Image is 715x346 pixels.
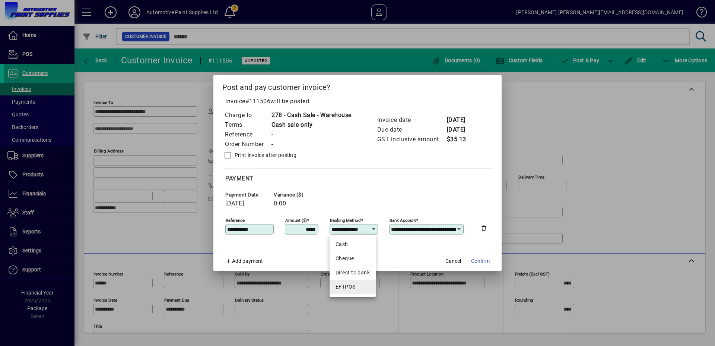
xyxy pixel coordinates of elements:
[377,115,447,125] td: Invoice date
[245,98,271,105] span: #111506
[330,280,376,294] mat-option: EFTPOS
[447,115,476,125] td: [DATE]
[225,139,271,149] td: Order Number
[336,255,370,262] div: Cheque
[225,175,254,182] span: Payment
[447,125,476,135] td: [DATE]
[390,217,416,223] mat-label: Bank Account
[447,135,476,144] td: $35.13
[336,240,370,248] div: Cash
[233,151,296,159] label: Print invoice after posting
[330,266,376,280] mat-option: Direct to bank
[336,269,370,277] div: Direct to bank
[225,192,270,198] span: Payment date
[471,257,490,265] span: Confirm
[213,75,502,97] h2: Post and pay customer invoice?
[274,200,286,207] span: 0.00
[271,130,352,139] td: -
[271,110,352,120] td: 278 - Cash Sale - Warehouse
[226,217,245,223] mat-label: Reference
[441,255,465,268] button: Cancel
[377,135,447,144] td: GST inclusive amount
[330,238,376,252] mat-option: Cash
[225,120,271,130] td: Terms
[271,120,352,130] td: Cash sale only
[274,192,318,198] span: Variance ($)
[336,283,370,291] div: EFTPOS
[225,110,271,120] td: Charge to
[222,97,493,106] p: Invoice will be posted .
[225,130,271,139] td: Reference
[271,139,352,149] td: -
[445,257,461,265] span: Cancel
[377,125,447,135] td: Due date
[222,255,266,268] button: Add payment
[330,217,361,223] mat-label: Banking method
[285,217,307,223] mat-label: Amount ($)
[330,252,376,266] mat-option: Cheque
[468,255,493,268] button: Confirm
[232,258,263,264] span: Add payment
[225,200,244,207] span: [DATE]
